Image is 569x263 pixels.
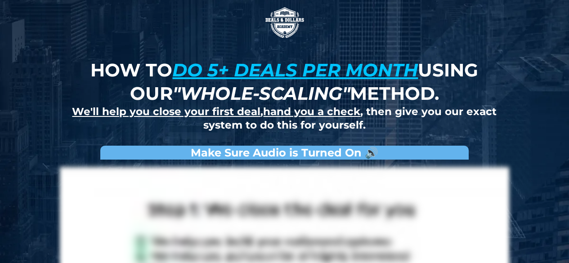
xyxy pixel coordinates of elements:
[191,146,378,159] strong: Make Sure Audio is Turned On 🔊
[72,105,260,118] u: We'll help you close your first deal
[173,82,350,104] em: "whole-scaling"
[72,105,497,131] strong: , , then give you our exact system to do this for yourself.
[263,105,360,118] u: hand you a check
[90,59,478,104] strong: How to using our method.
[172,59,418,81] u: do 5+ deals per month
